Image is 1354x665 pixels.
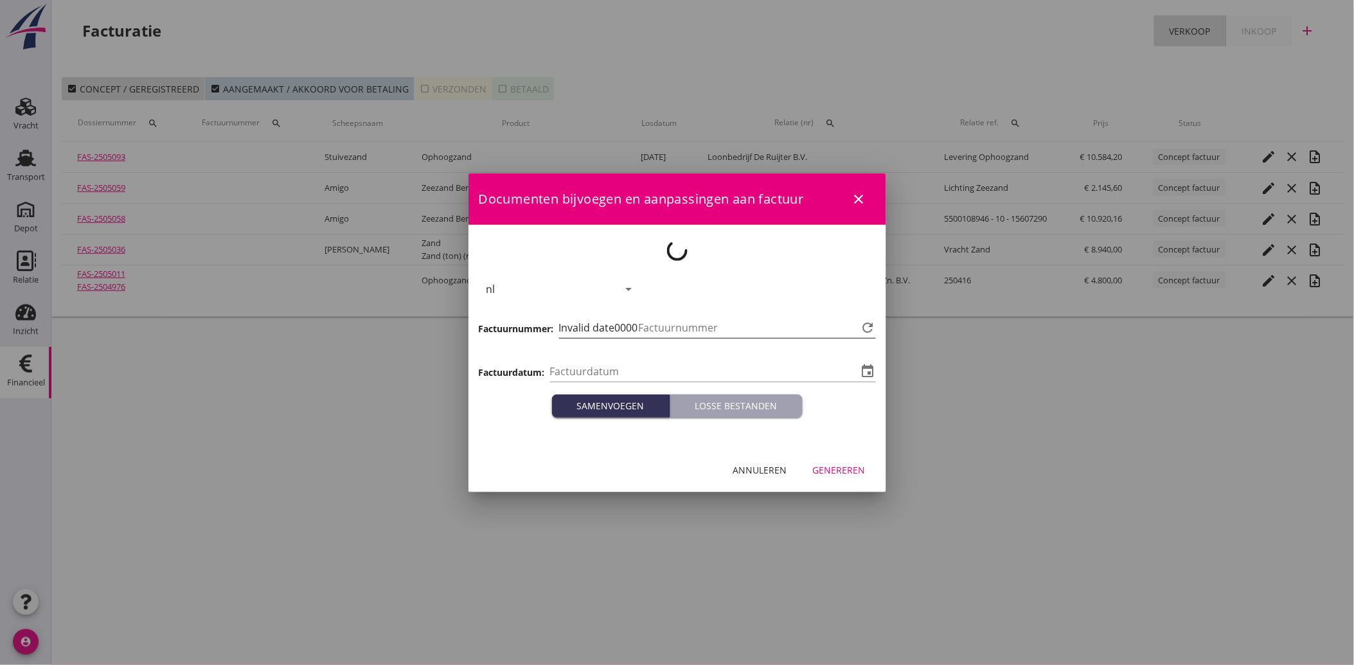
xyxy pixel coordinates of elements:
[621,281,636,297] i: arrow_drop_down
[860,364,876,379] i: event
[479,366,545,379] h3: Factuurdatum:
[468,173,886,225] div: Documenten bijvoegen en aanpassingen aan factuur
[813,463,866,477] div: Genereren
[486,283,495,295] div: nl
[559,320,638,336] span: Invalid date0000
[557,399,664,412] div: Samenvoegen
[675,399,797,412] div: Losse bestanden
[803,459,876,482] button: Genereren
[550,361,858,382] input: Factuurdatum
[670,395,803,418] button: Losse bestanden
[851,191,867,207] i: close
[479,322,554,335] h3: Factuurnummer:
[723,459,797,482] button: Annuleren
[639,317,858,338] input: Factuurnummer
[733,463,787,477] div: Annuleren
[860,320,876,335] i: refresh
[552,395,670,418] button: Samenvoegen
